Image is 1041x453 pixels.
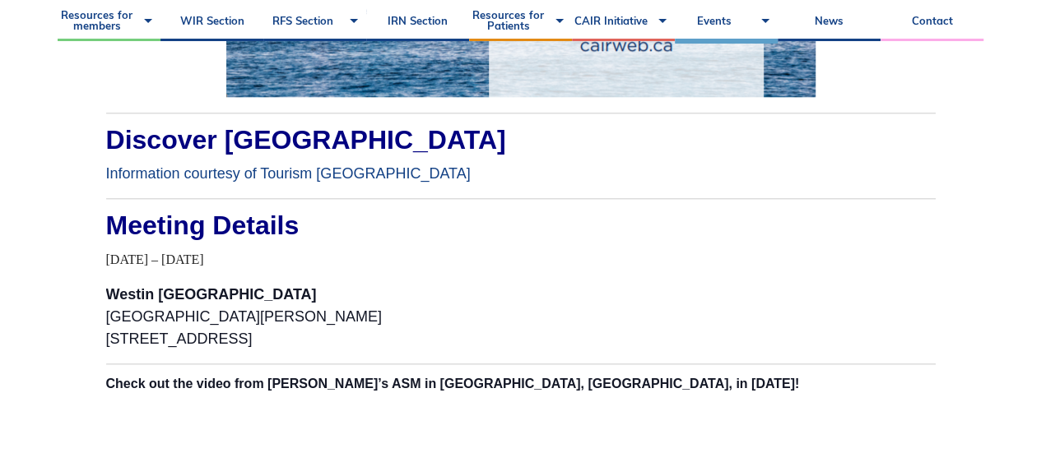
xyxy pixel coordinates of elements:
[106,286,382,347] span: [GEOGRAPHIC_DATA][PERSON_NAME] [STREET_ADDRESS]
[106,165,471,182] a: Information courtesy of Tourism [GEOGRAPHIC_DATA]
[106,125,506,155] span: Discover [GEOGRAPHIC_DATA]
[106,377,936,391] h2: Check out the video from [PERSON_NAME]’s ASM in [GEOGRAPHIC_DATA], [GEOGRAPHIC_DATA], in [DATE]!
[106,286,317,303] strong: Westin [GEOGRAPHIC_DATA]
[106,210,300,240] span: Meeting Details
[106,252,204,266] span: [DATE] – [DATE]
